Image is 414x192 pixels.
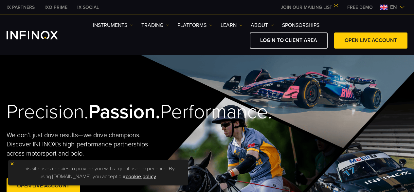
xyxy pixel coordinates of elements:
a: INFINOX Logo [7,31,73,39]
a: Instruments [93,21,133,29]
a: TRADING [141,21,169,29]
a: LOGIN TO CLIENT AREA [250,32,328,49]
a: OPEN LIVE ACCOUNT [334,32,407,49]
a: cookie policy [126,173,156,180]
a: INFINOX [2,4,40,11]
a: ABOUT [251,21,274,29]
a: SPONSORSHIPS [282,21,319,29]
a: Learn [221,21,243,29]
span: en [387,3,400,11]
img: yellow close icon [10,161,14,166]
strong: Passion. [88,100,160,124]
p: We don't just drive results—we drive champions. Discover INFINOX’s high-performance partnerships ... [7,131,151,158]
a: INFINOX MENU [342,4,378,11]
a: PLATFORMS [177,21,212,29]
h2: Precision. Performance. [7,100,187,124]
a: JOIN OUR MAILING LIST [276,5,342,10]
a: INFINOX [40,4,72,11]
a: INFINOX [72,4,104,11]
p: This site uses cookies to provide you with a great user experience. By using [DOMAIN_NAME], you a... [11,163,185,182]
